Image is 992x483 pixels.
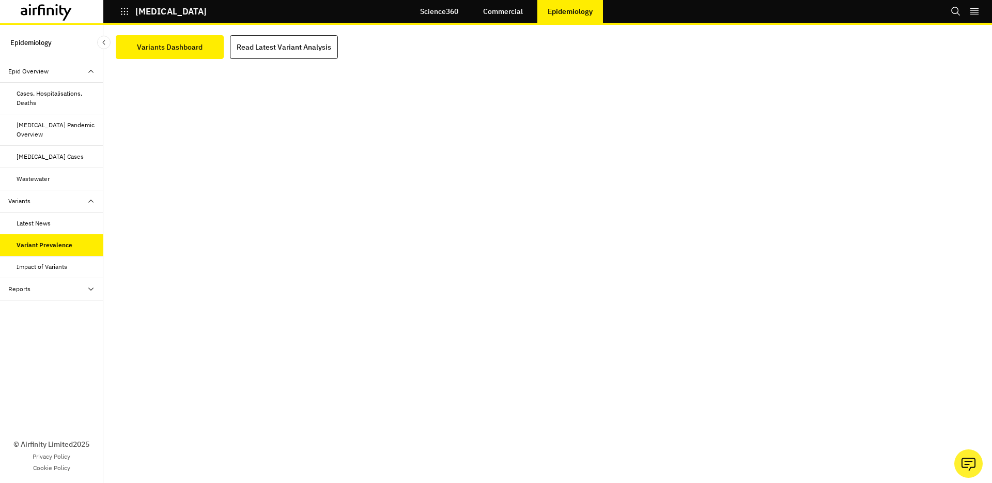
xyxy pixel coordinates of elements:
div: Cases, Hospitalisations, Deaths [17,89,95,108]
p: © Airfinity Limited 2025 [13,439,89,450]
div: Variant Prevalence [17,240,72,250]
div: [MEDICAL_DATA] Cases [17,152,84,161]
p: [MEDICAL_DATA] [135,7,207,16]
p: Epidemiology [10,33,52,52]
div: Impact of Variants [17,262,67,271]
button: Close Sidebar [97,36,111,49]
div: Variants Dashboard [137,40,203,54]
div: Wastewater [17,174,50,184]
p: Epidemiology [548,7,593,16]
button: Search [951,3,961,20]
a: Cookie Policy [33,463,70,473]
div: Read Latest Variant Analysis [237,40,331,54]
div: Reports [8,284,30,294]
div: [MEDICAL_DATA] Pandemic Overview [17,120,95,139]
div: Variants [8,197,30,206]
button: Ask our analysts [954,449,983,478]
div: Epid Overview [8,67,49,76]
button: [MEDICAL_DATA] [120,3,207,20]
a: Privacy Policy [33,452,70,461]
div: Latest News [17,219,51,228]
